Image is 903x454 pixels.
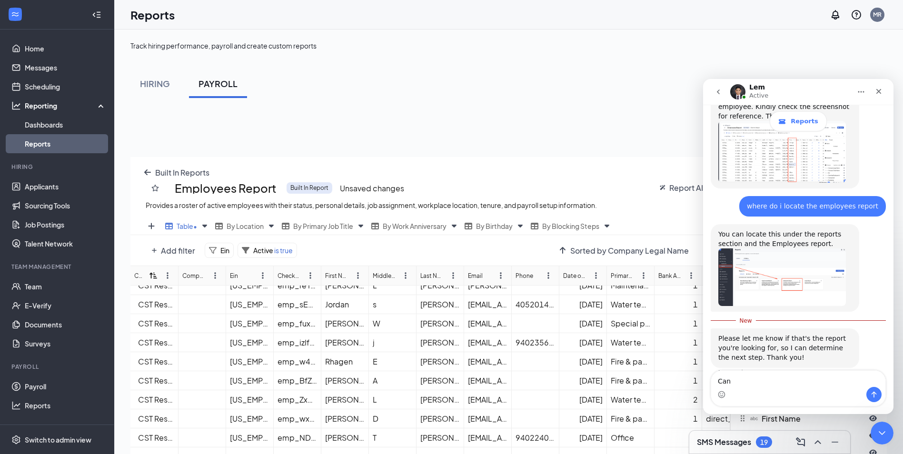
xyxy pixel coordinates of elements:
[25,234,106,253] a: Talent Network
[611,337,650,347] div: Water technician
[563,337,603,347] div: [DATE]
[140,78,170,89] div: HIRING
[278,356,317,366] div: emp_w4LGnr7XwwAJXZyhQChH
[611,356,650,366] div: Fire & packout technician
[138,299,174,309] div: CST Restorations, LLC
[325,271,347,280] div: First Name
[253,246,273,255] span: Active
[8,145,183,234] div: Lem says…
[373,337,412,347] div: j
[420,433,460,443] div: [PERSON_NAME]
[230,414,269,424] div: [US_EMPLOYER_IDENTIFICATION_NUMBER]
[182,271,205,280] div: Company Trade Name
[25,77,106,96] a: Scheduling
[611,414,650,424] div: Fire & packout technician
[293,222,353,230] span: By Primary Job Title
[325,337,365,347] div: [PERSON_NAME]
[15,151,149,169] div: You can locate this under the reports section and the Employees report.
[25,134,106,153] a: Reports
[863,428,883,443] button: eye-open icon
[563,395,603,405] div: [DATE]
[658,356,698,366] div: 1
[325,375,365,385] div: [PERSON_NAME]
[325,395,365,405] div: [PERSON_NAME]
[658,299,698,309] div: 1
[563,299,603,309] div: [DATE]
[130,41,317,50] div: Track hiring performance, payroll and create custom reports
[468,433,507,443] div: [EMAIL_ADDRESS][DOMAIN_NAME]
[161,246,195,256] span: Add filter
[278,337,317,347] div: emp_izIfzw4NbFHqWpsCf4C6
[611,271,633,280] div: Primary Job Title
[669,183,703,193] span: Report AI
[25,334,106,353] a: Surveys
[11,363,104,371] div: Payroll
[658,318,698,328] div: 1
[11,101,21,110] svg: Analysis
[793,434,808,450] button: ComposeMessage
[15,312,22,319] button: Emoji picker
[468,375,507,385] div: [EMAIL_ADDRESS][DOMAIN_NAME]
[25,101,107,110] div: Reporting
[830,9,841,20] svg: Notifications
[278,395,317,405] div: emp_ZxP8bWuMi1zazFm7krtZ
[134,271,146,280] div: Company Legal Name
[827,434,843,450] button: Minimize
[325,414,365,424] div: [PERSON_NAME]
[760,438,768,446] div: 19
[158,268,177,283] button: ellipsis-vertical icon
[155,168,209,178] span: Built In Reports
[420,356,460,366] div: [PERSON_NAME]
[658,395,698,405] div: 2
[420,271,443,280] div: Last Name
[11,263,104,271] div: Team Management
[369,217,462,235] div: By Work Anniversary
[373,356,412,366] div: E
[873,10,882,19] div: MR
[146,243,201,258] button: plus icon
[230,318,269,328] div: [US_EMPLOYER_IDENTIFICATION_NUMBER]
[146,201,597,209] span: Provides a roster of active employees with their status, personal details, job assignment, workpl...
[227,222,264,230] span: By Location
[230,433,269,443] div: [US_EMPLOYER_IDENTIFICATION_NUMBER]
[373,271,395,280] div: Middle Name
[273,246,293,255] span: is true
[142,218,161,234] button: plus icon
[563,375,603,385] div: [DATE]
[373,299,412,309] div: s
[468,271,483,280] div: Email
[444,268,463,283] button: ellipsis-vertical icon
[731,410,863,426] div: First Name
[698,243,715,258] button: sidebar-flip icon
[829,436,841,448] svg: Minimize
[8,241,183,242] div: New messages divider
[177,222,197,230] span: Table •
[130,217,887,235] div: Views
[383,222,447,230] span: By Work Anniversary
[586,268,605,283] button: ellipsis-vertical icon
[198,78,238,89] div: PAYROLL
[563,433,603,443] div: [DATE]
[278,375,317,385] div: emp_BfZDVZgCE0ZNgbOgKYnq
[25,177,106,196] a: Applicants
[138,165,215,180] button: arrow-left icon
[611,433,650,443] div: Office
[325,433,365,443] div: [PERSON_NAME]
[570,246,689,256] span: Sorted by Company Legal Name
[230,356,269,366] div: [US_EMPLOYER_IDENTIFICATION_NUMBER]
[25,277,106,296] a: Team
[731,427,863,444] div: Middle Name
[682,268,701,283] button: ellipsis-vertical icon
[25,115,106,134] a: Dashboards
[462,217,528,235] div: By Birthday
[420,337,460,347] div: [PERSON_NAME]
[11,435,21,444] svg: Settings
[25,377,106,396] a: Payroll
[25,396,106,415] a: Reports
